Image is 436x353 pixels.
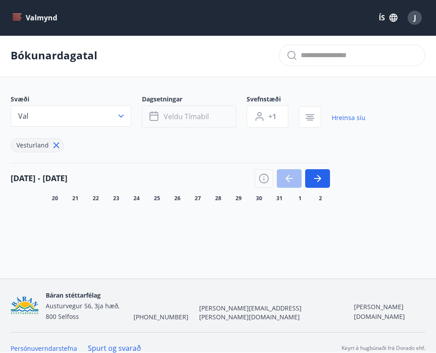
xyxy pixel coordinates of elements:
[113,195,119,202] span: 23
[215,195,221,202] span: 28
[276,195,283,202] span: 31
[46,302,119,321] span: Austurvegur 56, 3ja hæð, 800 Selfoss
[134,313,189,322] span: [PHONE_NUMBER]
[332,108,365,128] a: Hreinsa síu
[374,10,402,26] button: ÍS
[247,95,299,105] span: Svefnstæði
[46,291,101,299] span: Báran stéttarfélag
[11,344,77,353] a: Persónuverndarstefna
[174,195,181,202] span: 26
[404,7,425,28] button: J
[142,95,247,105] span: Dagsetningar
[11,105,131,127] button: Val
[195,195,201,202] span: 27
[414,13,416,23] span: J
[11,48,97,63] p: Bókunardagatal
[93,195,99,202] span: 22
[164,112,209,121] span: Veldu tímabil
[199,304,343,322] span: [PERSON_NAME][EMAIL_ADDRESS][PERSON_NAME][DOMAIN_NAME]
[319,195,322,202] span: 2
[11,95,142,105] span: Svæði
[16,141,49,149] span: Vesturland
[134,195,140,202] span: 24
[268,112,276,121] span: +1
[11,138,64,152] div: Vesturland
[11,296,39,315] img: Bz2lGXKH3FXEIQKvoQ8VL0Fr0uCiWgfgA3I6fSs8.png
[142,105,236,128] button: Veldu tímabil
[18,111,28,121] span: Val
[354,303,405,321] a: [PERSON_NAME][DOMAIN_NAME]
[52,195,58,202] span: 20
[247,105,288,128] button: +1
[11,172,67,184] h4: [DATE] - [DATE]
[299,195,302,202] span: 1
[256,195,262,202] span: 30
[88,343,141,353] a: Spurt og svarað
[154,195,160,202] span: 25
[11,10,61,26] button: menu
[72,195,79,202] span: 21
[236,195,242,202] span: 29
[342,344,425,352] p: Keyrt á hugbúnaði frá Dorado ehf.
